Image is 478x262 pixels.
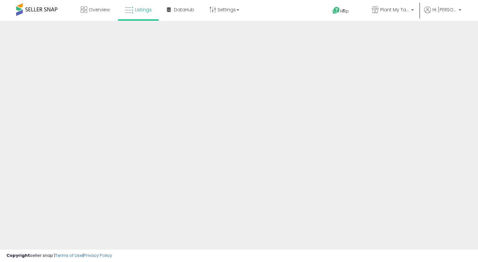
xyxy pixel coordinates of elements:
a: Hi [PERSON_NAME] [424,6,461,21]
a: Help [327,2,361,21]
span: Overview [89,6,110,13]
a: Terms of Use [55,252,83,258]
span: Hi [PERSON_NAME] [432,6,457,13]
a: Privacy Policy [84,252,112,258]
strong: Copyright [6,252,30,258]
span: Help [340,8,349,14]
span: DataHub [174,6,194,13]
i: Get Help [332,6,340,15]
span: Listings [135,6,152,13]
div: seller snap | | [6,253,112,259]
span: Plant My Tank [380,6,409,13]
